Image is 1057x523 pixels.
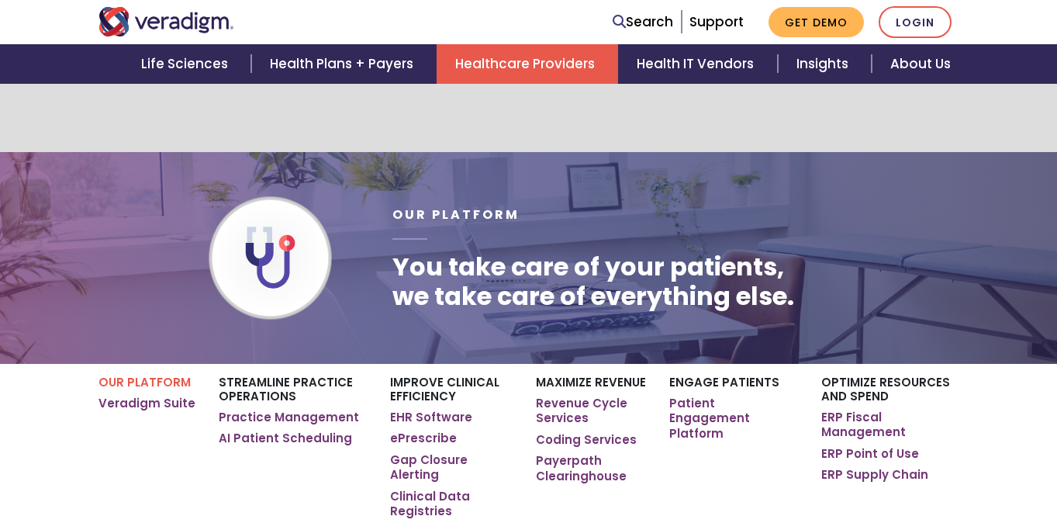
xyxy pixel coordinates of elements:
[390,489,513,519] a: Clinical Data Registries
[536,432,637,448] a: Coding Services
[778,44,872,84] a: Insights
[669,396,798,442] a: Patient Engagement Platform
[392,206,520,223] span: Our Platform
[536,396,646,426] a: Revenue Cycle Services
[613,12,673,33] a: Search
[390,431,457,446] a: ePrescribe
[437,44,618,84] a: Healthcare Providers
[821,446,919,462] a: ERP Point of Use
[872,44,969,84] a: About Us
[769,7,864,37] a: Get Demo
[618,44,777,84] a: Health IT Vendors
[821,410,959,440] a: ERP Fiscal Management
[390,452,513,483] a: Gap Closure Alerting
[536,453,646,483] a: Payerpath Clearinghouse
[251,44,437,84] a: Health Plans + Payers
[689,12,744,31] a: Support
[219,431,352,446] a: AI Patient Scheduling
[98,396,195,411] a: Veradigm Suite
[392,252,794,312] h1: You take care of your patients, we take care of everything else.
[98,7,234,36] img: Veradigm logo
[821,467,928,483] a: ERP Supply Chain
[219,410,359,425] a: Practice Management
[390,410,472,425] a: EHR Software
[123,44,251,84] a: Life Sciences
[879,6,952,38] a: Login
